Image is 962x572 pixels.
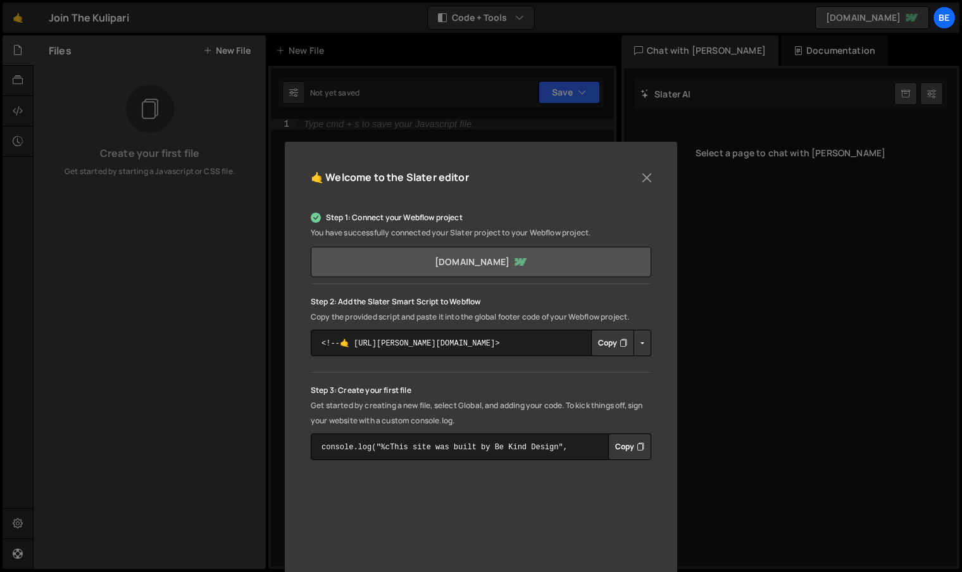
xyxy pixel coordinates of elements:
button: Close [637,168,656,187]
p: Copy the provided script and paste it into the global footer code of your Webflow project. [311,309,651,325]
p: Get started by creating a new file, select Global, and adding your code. To kick things off, sign... [311,398,651,428]
button: Copy [608,433,651,460]
h5: 🤙 Welcome to the Slater editor [311,168,469,187]
button: Copy [591,330,634,356]
div: Button group with nested dropdown [608,433,651,460]
textarea: console.log("%cThis site was built by Be Kind Design", "background:blue;color:#fff;padding: 8px;"); [311,433,651,460]
p: Step 3: Create your first file [311,383,651,398]
p: Step 2: Add the Slater Smart Script to Webflow [311,294,651,309]
a: [DOMAIN_NAME] [311,247,651,277]
p: Step 1: Connect your Webflow project [311,210,651,225]
textarea: <!--🤙 [URL][PERSON_NAME][DOMAIN_NAME]> <script>document.addEventListener("DOMContentLoaded", func... [311,330,651,356]
div: Button group with nested dropdown [591,330,651,356]
p: You have successfully connected your Slater project to your Webflow project. [311,225,651,240]
a: Be [933,6,956,29]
